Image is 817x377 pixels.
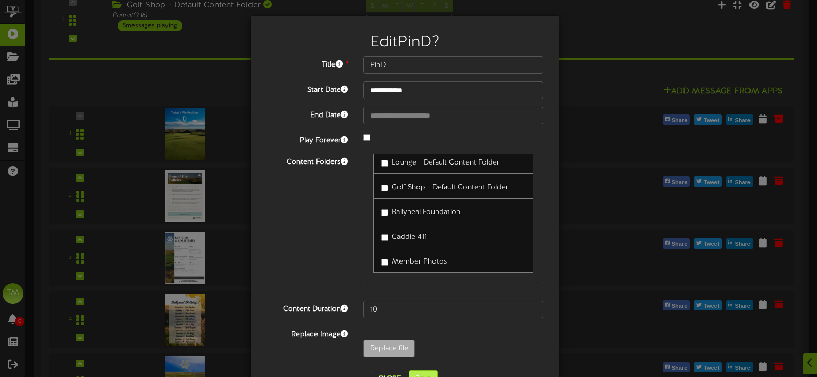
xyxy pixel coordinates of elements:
span: Caddie 411 [392,233,427,241]
input: Caddie 411 [381,234,388,241]
input: Title [363,56,543,74]
label: Replace Image [258,326,356,340]
label: Content Folders [258,154,356,168]
input: Member Photos [381,259,388,266]
label: Start Date [258,81,356,95]
label: Content Duration [258,301,356,315]
span: Member Photos [392,258,447,266]
input: Lounge - Default Content Folder [381,160,388,167]
span: Golf Shop - Default Content Folder [392,184,508,191]
span: Lounge - Default Content Folder [392,159,499,167]
label: End Date [258,107,356,121]
label: Play Forever [258,132,356,146]
input: Golf Shop - Default Content Folder [381,185,388,191]
input: Ballyneal Foundation [381,209,388,216]
label: Title [258,56,356,70]
span: Ballyneal Foundation [392,208,460,216]
input: 15 [363,301,543,318]
h2: Edit PinD ? [266,34,543,51]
